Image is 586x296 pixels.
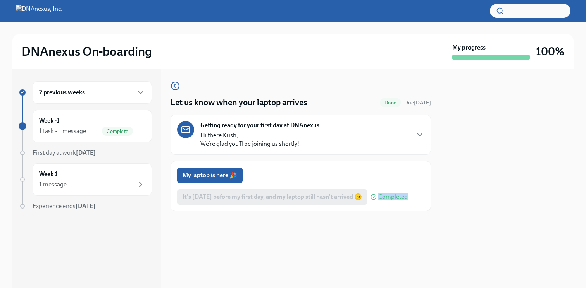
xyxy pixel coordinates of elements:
a: First day at work[DATE] [19,149,152,157]
span: Completed [378,194,408,200]
span: First day at work [33,149,96,156]
a: Week -11 task • 1 messageComplete [19,110,152,142]
p: Hi there Kush, We’re glad you’ll be joining us shortly! [200,131,299,148]
div: 1 task • 1 message [39,127,86,135]
span: Due [404,99,431,106]
h6: Week 1 [39,170,57,178]
strong: [DATE] [414,99,431,106]
img: DNAnexus, Inc. [16,5,62,17]
span: My laptop is here 🎉 [183,171,237,179]
div: 2 previous weeks [33,81,152,104]
strong: Getting ready for your first day at DNAnexus [200,121,319,130]
span: Done [380,100,401,106]
button: My laptop is here 🎉 [177,168,243,183]
div: 1 message [39,180,67,189]
span: Complete [102,128,133,134]
span: Experience ends [33,202,95,210]
strong: [DATE] [76,202,95,210]
h6: Week -1 [39,116,59,125]
strong: My progress [452,43,486,52]
h3: 100% [536,44,564,58]
strong: [DATE] [76,149,96,156]
h2: DNAnexus On-boarding [22,44,152,59]
h6: 2 previous weeks [39,88,85,97]
a: Week 11 message [19,163,152,196]
h4: Let us know when your laptop arrives [171,97,307,108]
span: September 7th, 2025 10:00 [404,99,431,106]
